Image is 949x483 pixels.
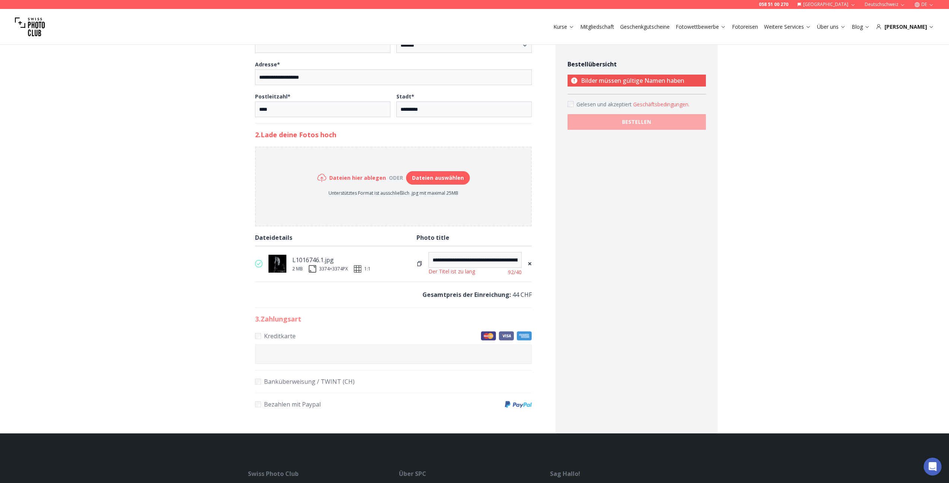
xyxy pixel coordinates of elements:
span: Gelesen und akzeptiert [576,101,633,108]
button: Weitere Services [761,22,814,32]
h6: Dateien hier ablegen [329,174,386,182]
img: thumb [268,255,286,273]
div: Sag Hallo! [550,469,701,478]
div: L1016746.1.jpg [292,255,371,265]
b: Stadt * [396,93,414,100]
a: Mitgliedschaft [580,23,614,31]
button: Mitgliedschaft [577,22,617,32]
span: 1:1 [364,266,371,272]
a: Weitere Services [764,23,811,31]
a: Blog [852,23,870,31]
button: BESTELLEN [568,114,706,130]
a: Geschenkgutscheine [620,23,670,31]
input: Stadt* [396,101,532,117]
img: ratio [354,265,361,273]
p: Unterstütztes Format ist ausschließlich .jpg mit maximal 25MB [317,190,470,196]
img: Swiss photo club [15,12,45,42]
a: 058 51 00 270 [759,1,788,7]
div: Über SPC [399,469,550,478]
input: Postleitzahl* [255,101,390,117]
button: Kurse [550,22,577,32]
button: Blog [849,22,873,32]
a: Fotoreisen [732,23,758,31]
b: Adresse * [255,61,280,68]
b: Gesamtpreis der Einreichung : [422,291,511,299]
input: Firma [255,37,390,53]
div: [PERSON_NAME] [876,23,934,31]
img: size [309,265,316,273]
a: Über uns [817,23,846,31]
img: valid [255,260,263,267]
div: 3374 × 3374 PX [319,266,348,272]
h2: 2. Lade deine Fotos hoch [255,129,532,140]
div: 2 MB [292,266,303,272]
b: Postleitzahl * [255,93,290,100]
h4: Bestellübersicht [568,60,706,69]
span: × [528,258,532,269]
select: Land* [396,37,532,53]
p: 44 CHF [255,289,532,300]
span: 92 /40 [508,269,522,276]
b: BESTELLEN [622,118,651,126]
button: Accept termsGelesen und akzeptiert [633,101,689,108]
button: Fotoreisen [729,22,761,32]
div: Swiss Photo Club [248,469,399,478]
div: Open Intercom Messenger [924,458,942,476]
p: Bilder müssen gültige Namen haben [568,75,706,87]
a: Kurse [553,23,574,31]
div: oder [386,174,406,182]
div: Photo title [417,232,532,243]
button: Geschenkgutscheine [617,22,673,32]
div: Der Titel ist zu lang [428,268,499,275]
input: Adresse* [255,69,532,85]
input: Accept terms [568,101,574,107]
button: Fotowettbewerbe [673,22,729,32]
button: Über uns [814,22,849,32]
div: Dateidetails [255,232,417,243]
a: Fotowettbewerbe [676,23,726,31]
button: Dateien auswählen [406,171,470,185]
